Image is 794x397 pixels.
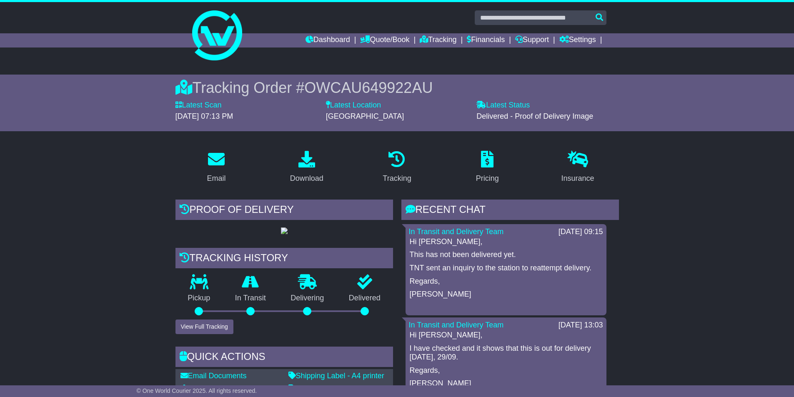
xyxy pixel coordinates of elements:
[383,173,411,184] div: Tracking
[561,173,594,184] div: Insurance
[410,331,602,340] p: Hi [PERSON_NAME],
[409,227,504,236] a: In Transit and Delivery Team
[410,250,602,260] p: This has not been delivered yet.
[471,148,504,187] a: Pricing
[175,101,222,110] label: Latest Scan
[377,148,416,187] a: Tracking
[175,248,393,270] div: Tracking history
[476,173,499,184] div: Pricing
[410,366,602,375] p: Regards,
[559,33,596,47] a: Settings
[175,200,393,222] div: Proof of Delivery
[410,264,602,273] p: TNT sent an inquiry to the station to reattempt delivery.
[175,294,223,303] p: Pickup
[285,148,329,187] a: Download
[556,148,600,187] a: Insurance
[326,101,381,110] label: Latest Location
[278,294,337,303] p: Delivering
[137,387,257,394] span: © One World Courier 2025. All rights reserved.
[401,200,619,222] div: RECENT CHAT
[175,112,233,120] span: [DATE] 07:13 PM
[410,290,602,299] p: [PERSON_NAME]
[420,33,456,47] a: Tracking
[207,173,225,184] div: Email
[476,101,530,110] label: Latest Status
[175,320,233,334] button: View Full Tracking
[515,33,549,47] a: Support
[360,33,409,47] a: Quote/Book
[559,321,603,330] div: [DATE] 13:03
[559,227,603,237] div: [DATE] 09:15
[175,79,619,97] div: Tracking Order #
[201,148,231,187] a: Email
[467,33,505,47] a: Financials
[410,237,602,247] p: Hi [PERSON_NAME],
[409,321,504,329] a: In Transit and Delivery Team
[223,294,278,303] p: In Transit
[304,79,433,96] span: OWCAU649922AU
[281,227,288,234] img: GetPodImage
[476,112,593,120] span: Delivered - Proof of Delivery Image
[290,173,323,184] div: Download
[326,112,404,120] span: [GEOGRAPHIC_DATA]
[180,385,261,393] a: Download Documents
[306,33,350,47] a: Dashboard
[175,347,393,369] div: Quick Actions
[410,344,602,362] p: I have checked and it shows that this is out for delivery [DATE], 29/09.
[180,372,247,380] a: Email Documents
[410,379,602,388] p: [PERSON_NAME]
[336,294,393,303] p: Delivered
[288,372,384,380] a: Shipping Label - A4 printer
[410,277,602,286] p: Regards,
